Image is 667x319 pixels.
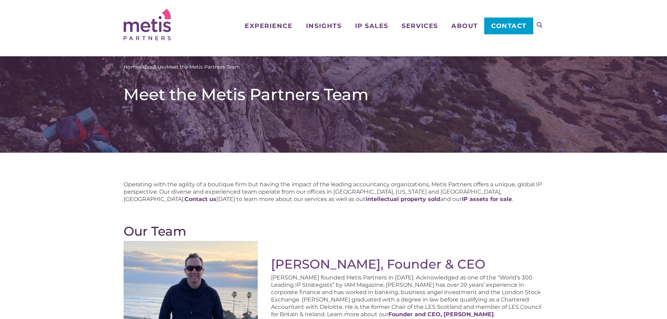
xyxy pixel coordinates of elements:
h1: Meet the Metis Partners Team [124,85,544,104]
span: Experience [245,23,292,29]
a: Founder and CEO, [PERSON_NAME] [388,311,494,318]
span: Contact [491,23,527,29]
a: Contact us [185,196,216,202]
a: IP assets for sale [462,196,512,202]
a: About Us [141,63,164,71]
span: Services [402,23,438,29]
span: » » [124,63,240,71]
a: Home [124,63,139,71]
img: Metis Partners [124,9,171,40]
span: About [451,23,478,29]
p: [PERSON_NAME] founded Metis Partners in [DATE]. Acknowledged as one of the “World’s 300 Leading I... [271,274,544,318]
span: Meet the Metis Partners Team [166,63,240,71]
h2: Our Team [124,224,544,238]
span: IP Sales [355,23,388,29]
span: Insights [306,23,341,29]
p: Operating with the agility of a boutique firm but having the impact of the leading accountancy or... [124,181,544,203]
a: intellectual property sold [366,196,440,202]
a: [PERSON_NAME], Founder & CEO [271,256,485,272]
a: Contact [484,18,533,34]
